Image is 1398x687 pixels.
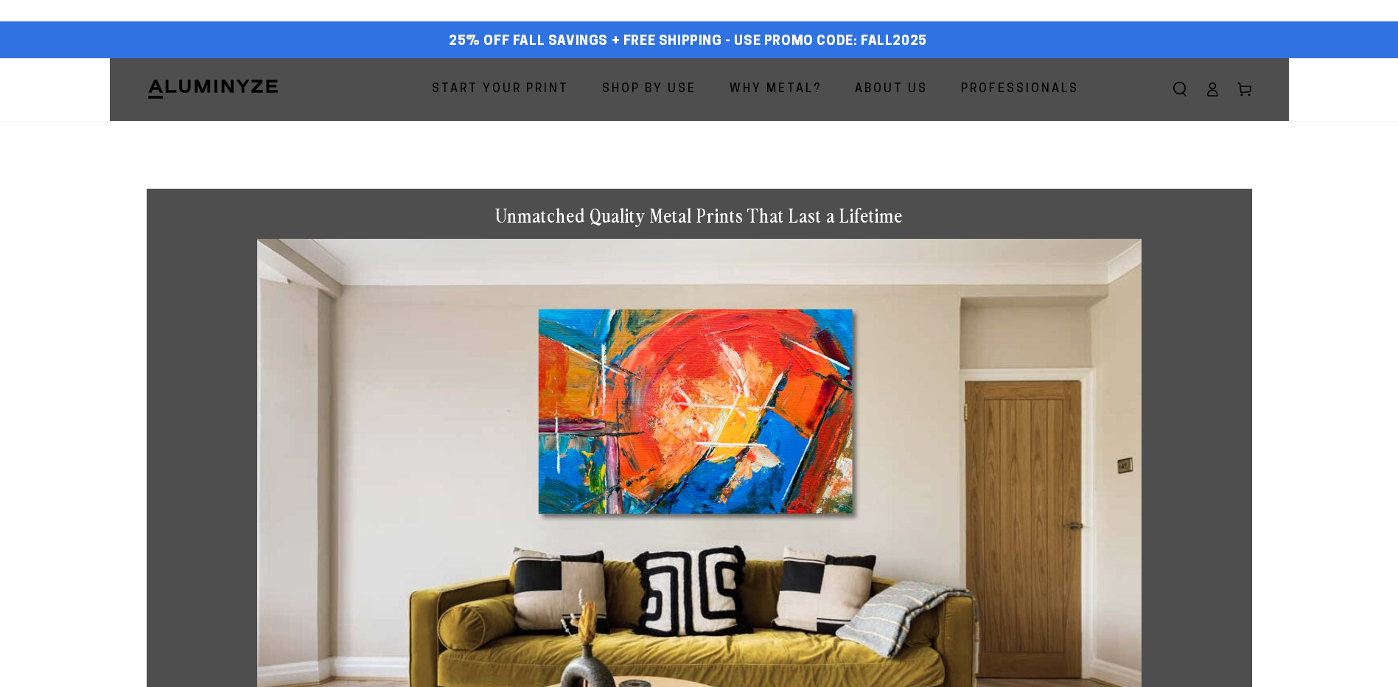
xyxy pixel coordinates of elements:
[719,70,833,109] a: Why Metal?
[147,78,279,100] img: Aluminyze
[961,79,1079,100] span: Professionals
[1164,73,1196,105] summary: Search our site
[730,79,822,100] span: Why Metal?
[421,70,580,109] a: Start Your Print
[844,70,939,109] a: About Us
[602,79,696,100] span: Shop By Use
[950,70,1090,109] a: Professionals
[591,70,707,109] a: Shop By Use
[432,79,569,100] span: Start Your Print
[449,34,927,50] span: 25% off FALL Savings + Free Shipping - Use Promo Code: FALL2025
[147,121,1252,159] h1: Metal Prints
[257,203,1142,228] h1: Unmatched Quality Metal Prints That Last a Lifetime
[855,79,928,100] span: About Us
